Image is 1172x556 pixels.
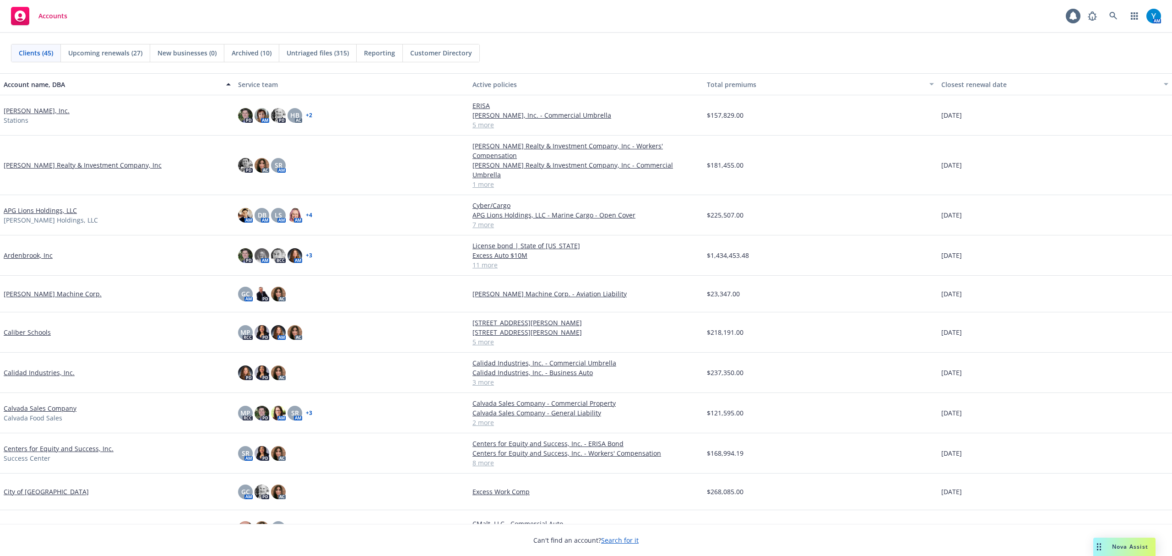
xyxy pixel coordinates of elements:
[255,287,269,301] img: photo
[242,448,250,458] span: SR
[288,248,302,263] img: photo
[941,448,962,458] span: [DATE]
[472,358,700,368] a: Calidad Industries, Inc. - Commercial Umbrella
[472,327,700,337] a: [STREET_ADDRESS][PERSON_NAME]
[271,365,286,380] img: photo
[4,368,75,377] a: Calidad Industries, Inc.
[4,444,114,453] a: Centers for Equity and Success, Inc.
[941,523,962,533] span: [DATE]
[275,160,282,170] span: SR
[238,248,253,263] img: photo
[19,48,53,58] span: Clients (45)
[271,446,286,461] img: photo
[938,73,1172,95] button: Closest renewal date
[472,439,700,448] a: Centers for Equity and Success, Inc. - ERISA Bond
[364,48,395,58] span: Reporting
[410,48,472,58] span: Customer Directory
[472,398,700,408] a: Calvada Sales Company - Commercial Property
[941,160,962,170] span: [DATE]
[4,487,89,496] a: City of [GEOGRAPHIC_DATA]
[238,108,253,123] img: photo
[4,115,28,125] span: Stations
[271,108,286,123] img: photo
[234,73,469,95] button: Service team
[4,106,70,115] a: [PERSON_NAME], Inc.
[258,210,266,220] span: DB
[238,365,253,380] img: photo
[941,110,962,120] span: [DATE]
[707,160,743,170] span: $181,455.00
[469,73,703,95] button: Active policies
[255,108,269,123] img: photo
[472,180,700,189] a: 1 more
[255,325,269,340] img: photo
[238,521,253,536] img: photo
[1093,538,1105,556] div: Drag to move
[4,327,51,337] a: Caliber Schools
[472,289,700,299] a: [PERSON_NAME] Machine Corp. - Aviation Liability
[472,201,700,210] a: Cyber/Cargo
[306,410,312,416] a: + 3
[232,48,271,58] span: Archived (10)
[472,251,700,260] a: Excess Auto $10M
[255,158,269,173] img: photo
[533,535,639,545] span: Can't find an account?
[707,448,743,458] span: $168,994.19
[4,206,77,215] a: APG Lions Holdings, LLC
[271,485,286,499] img: photo
[472,101,700,110] a: ERISA
[271,406,286,420] img: photo
[472,120,700,130] a: 5 more
[274,523,283,533] span: GC
[472,448,700,458] a: Centers for Equity and Success, Inc. - Workers' Compensation
[275,210,282,220] span: LS
[941,408,962,418] span: [DATE]
[472,487,700,496] a: Excess Work Comp
[38,12,67,20] span: Accounts
[271,287,286,301] img: photo
[941,368,962,377] span: [DATE]
[1112,543,1148,551] span: Nova Assist
[7,3,71,29] a: Accounts
[238,80,465,89] div: Service team
[290,110,299,120] span: HB
[707,523,740,533] span: $53,053.00
[4,215,98,225] span: [PERSON_NAME] Holdings, LLC
[941,210,962,220] span: [DATE]
[4,160,162,170] a: [PERSON_NAME] Realty & Investment Company, Inc
[255,446,269,461] img: photo
[707,289,740,299] span: $23,347.00
[238,158,253,173] img: photo
[941,487,962,496] span: [DATE]
[472,210,700,220] a: APG Lions Holdings, LLC - Marine Cargo - Open Cover
[941,80,1158,89] div: Closest renewal date
[601,536,639,545] a: Search for it
[941,289,962,299] span: [DATE]
[288,208,302,223] img: photo
[4,80,221,89] div: Account name, DBA
[472,318,700,327] a: [STREET_ADDRESS][PERSON_NAME]
[472,458,700,468] a: 8 more
[240,408,250,418] span: MP
[472,220,700,229] a: 7 more
[707,80,924,89] div: Total premiums
[707,408,743,418] span: $121,595.00
[157,48,217,58] span: New businesses (0)
[1125,7,1144,25] a: Switch app
[306,253,312,258] a: + 3
[271,325,286,340] img: photo
[4,523,36,533] a: CMalt, LLC
[306,213,312,218] a: + 4
[707,327,743,337] span: $218,191.00
[288,325,302,340] img: photo
[291,408,299,418] span: SR
[255,521,269,536] img: photo
[472,241,700,251] a: License bond | State of [US_STATE]
[472,519,700,529] a: CMalt, LLC - Commercial Auto
[472,110,700,120] a: [PERSON_NAME], Inc. - Commercial Umbrella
